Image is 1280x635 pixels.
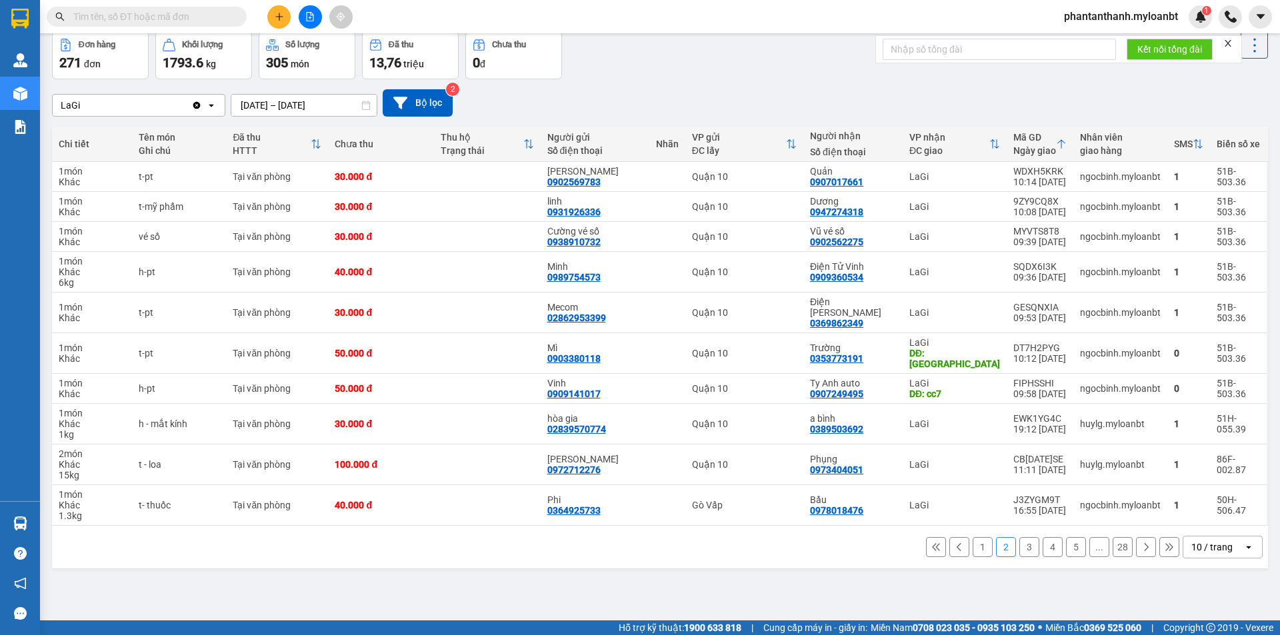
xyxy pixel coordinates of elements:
[73,9,231,24] input: Tìm tên, số ĐT hoặc mã đơn
[685,127,803,162] th: Toggle SortBy
[909,145,989,156] div: ĐC giao
[1080,267,1161,277] div: ngocbinh.myloanbt
[206,100,217,111] svg: open
[810,147,896,157] div: Số điện thoại
[692,132,786,143] div: VP gửi
[1013,388,1067,399] div: 09:58 [DATE]
[1174,383,1203,394] div: 0
[810,342,896,353] div: Trường
[329,5,353,29] button: aim
[335,201,427,212] div: 30.000 đ
[547,302,643,313] div: Mecom
[233,383,321,394] div: Tại văn phòng
[1174,348,1203,358] div: 0
[52,31,149,79] button: Đơn hàng271đơn
[14,607,27,620] span: message
[1174,500,1203,510] div: 1
[1174,459,1203,470] div: 1
[1013,313,1067,323] div: 09:53 [DATE]
[55,12,65,21] span: search
[909,348,1000,369] div: DĐ: chợ tân nghĩa
[973,537,993,557] button: 1
[139,132,219,143] div: Tên món
[59,489,125,500] div: 1 món
[547,505,601,516] div: 0364925733
[182,40,223,49] div: Khối lượng
[1053,8,1189,25] span: phantanthanh.myloanbt
[1225,11,1237,23] img: phone-icon
[871,620,1035,635] span: Miền Nam
[751,620,753,635] span: |
[810,207,863,217] div: 0947274318
[1013,196,1067,207] div: 9ZY9CQ8X
[480,59,485,69] span: đ
[59,500,125,510] div: Khác
[59,139,125,149] div: Chi tiết
[59,277,125,288] div: 6 kg
[810,166,896,177] div: Quản
[1080,231,1161,242] div: ngocbinh.myloanbt
[547,424,606,434] div: 02839570774
[810,318,863,328] div: 0369862349
[810,413,896,424] div: a bình
[1206,623,1215,632] span: copyright
[59,313,125,323] div: Khác
[11,9,29,29] img: logo-vxr
[1013,454,1067,464] div: CB[DATE]SE
[59,470,125,480] div: 15 kg
[441,132,523,143] div: Thu hộ
[810,226,896,237] div: Vũ vé số
[233,307,321,318] div: Tại văn phòng
[305,12,315,21] span: file-add
[810,196,896,207] div: Dương
[547,313,606,323] div: 02862953399
[233,145,311,156] div: HTTT
[335,418,427,429] div: 30.000 đ
[1066,537,1086,557] button: 5
[362,31,459,79] button: Đã thu13,76 triệu
[1217,454,1260,475] div: 86F-002.87
[335,348,427,358] div: 50.000 đ
[547,494,643,505] div: Phi
[266,55,288,71] span: 305
[231,95,377,116] input: Select a date range.
[547,196,643,207] div: linh
[1174,201,1203,212] div: 1
[656,139,679,149] div: Nhãn
[1013,424,1067,434] div: 19:12 [DATE]
[1013,464,1067,475] div: 11:11 [DATE]
[81,99,83,112] input: Selected LaGi.
[1080,348,1161,358] div: ngocbinh.myloanbt
[13,87,27,101] img: warehouse-icon
[692,171,797,182] div: Quận 10
[692,145,786,156] div: ĐC lấy
[1137,42,1202,57] span: Kết nối tổng đài
[547,272,601,283] div: 0989754573
[1043,537,1063,557] button: 4
[1174,231,1203,242] div: 1
[59,267,125,277] div: Khác
[692,231,797,242] div: Quận 10
[1174,307,1203,318] div: 1
[1013,413,1067,424] div: EWK1YG4C
[1013,166,1067,177] div: WDXH5KRK
[139,267,219,277] div: h-pt
[335,383,427,394] div: 50.000 đ
[810,177,863,187] div: 0907017661
[299,5,322,29] button: file-add
[473,55,480,71] span: 0
[547,237,601,247] div: 0938910732
[810,131,896,141] div: Người nhận
[226,127,328,162] th: Toggle SortBy
[59,353,125,364] div: Khác
[1223,39,1233,48] span: close
[233,418,321,429] div: Tại văn phòng
[1013,226,1067,237] div: MYVTS8T8
[1013,494,1067,505] div: J3ZYGM9T
[547,342,643,353] div: Mì
[909,388,1000,399] div: DĐ: cc7
[1174,267,1203,277] div: 1
[59,226,125,237] div: 1 món
[1013,353,1067,364] div: 10:12 [DATE]
[403,59,424,69] span: triệu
